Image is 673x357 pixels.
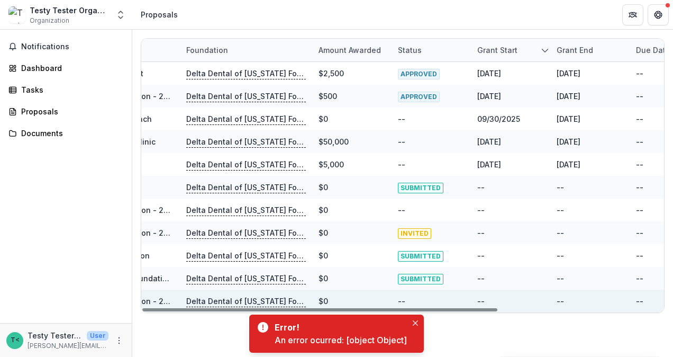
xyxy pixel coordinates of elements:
div: -- [636,204,643,216]
div: $0 [319,227,328,238]
span: SUBMITTED [398,274,443,284]
img: Testy Tester Organization [8,6,25,23]
button: More [113,334,125,347]
p: Delta Dental of [US_STATE] Foundation & Community Giving [186,136,306,148]
div: $0 [319,113,328,124]
div: Grant start [471,39,550,61]
div: An error ocurred: [object Object] [275,334,407,346]
div: Foundation [180,39,312,61]
div: $50,000 [319,136,349,147]
div: [DATE] [477,136,501,147]
a: Testy Tester Organization - 2025 - Application - Sponsorship [54,297,281,306]
div: Grant end [550,39,630,61]
button: Open entity switcher [113,4,128,25]
p: Delta Dental of [US_STATE] Foundation & Community Giving [186,91,306,102]
div: [DATE] [477,91,501,102]
p: Delta Dental of [US_STATE] Foundation & Community Giving [186,68,306,79]
a: Documents [4,124,128,142]
div: Status [392,44,428,56]
div: Amount awarded [312,39,392,61]
div: -- [636,182,643,193]
div: Tasks [21,84,119,95]
a: Dashboard [4,59,128,77]
p: User [87,331,108,341]
div: $0 [319,182,328,193]
div: -- [636,113,643,124]
span: Notifications [21,42,123,51]
div: Proposals [141,9,178,20]
div: -- [557,227,564,238]
div: [DATE] [477,159,501,170]
div: -- [636,91,643,102]
p: Testy Tester <[PERSON_NAME][EMAIL_ADDRESS][DOMAIN_NAME]> <[PERSON_NAME][DOMAIN_NAME][EMAIL_ADDRES... [28,330,83,341]
div: [DATE] [557,68,580,79]
p: Delta Dental of [US_STATE] Foundation & Community Giving [186,227,306,239]
div: -- [557,250,564,261]
div: Error! [275,321,403,334]
span: APPROVED [398,69,440,79]
span: SUBMITTED [398,251,443,262]
div: Grant end [550,44,599,56]
div: Grant start [471,44,524,56]
div: Foundation [180,44,234,56]
div: -- [557,296,564,307]
span: Organization [30,16,69,25]
div: -- [636,68,643,79]
div: -- [398,136,405,147]
div: -- [636,296,643,307]
div: 09/30/2025 [477,113,520,124]
a: Tasks [4,81,128,99]
div: -- [636,273,643,284]
div: Dashboard [21,63,119,74]
a: Proposals [4,103,128,120]
p: [PERSON_NAME][EMAIL_ADDRESS][DOMAIN_NAME] [28,341,108,351]
div: -- [398,204,405,216]
div: $2,500 [319,68,344,79]
p: Delta Dental of [US_STATE] Foundation & Community Giving [186,204,306,216]
div: $0 [319,273,328,284]
div: Documents [21,128,119,139]
div: Amount awarded [312,44,387,56]
p: Delta Dental of [US_STATE] Foundation & Community Giving [186,182,306,193]
div: Proposals [21,106,119,117]
p: Delta Dental of [US_STATE] Foundation & Community Giving [186,113,306,125]
div: -- [477,227,485,238]
div: -- [557,182,564,193]
div: $0 [319,250,328,261]
button: Notifications [4,38,128,55]
svg: sorted descending [541,46,549,55]
div: -- [477,182,485,193]
p: Delta Dental of [US_STATE] Foundation & Community Giving [186,273,306,284]
div: -- [477,273,485,284]
div: -- [557,273,564,284]
div: Testy Tester <annessa.hicks12@gmail.com> <annessa.hicks12@gmail.com> [11,337,20,344]
span: APPROVED [398,92,440,102]
span: INVITED [398,228,431,239]
p: Delta Dental of [US_STATE] Foundation & Community Giving [186,250,306,262]
a: Testy Tester Organization - 2025 - Inquiry Form [54,206,230,215]
div: [DATE] [557,91,580,102]
div: [DATE] [557,136,580,147]
div: Testy Tester Organization [30,5,109,16]
div: Status [392,39,471,61]
button: Get Help [648,4,669,25]
div: -- [636,250,643,261]
div: -- [557,204,564,216]
span: SUBMITTED [398,183,443,193]
div: -- [398,159,405,170]
div: -- [398,296,405,307]
div: [DATE] [557,113,580,124]
div: -- [477,204,485,216]
div: $5,000 [319,159,344,170]
p: Delta Dental of [US_STATE] Foundation & Community Giving [186,159,306,171]
button: Partners [622,4,643,25]
div: -- [636,136,643,147]
p: Delta Dental of [US_STATE] Foundation & Community Giving [186,296,306,307]
div: $0 [319,204,328,216]
div: -- [636,227,643,238]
